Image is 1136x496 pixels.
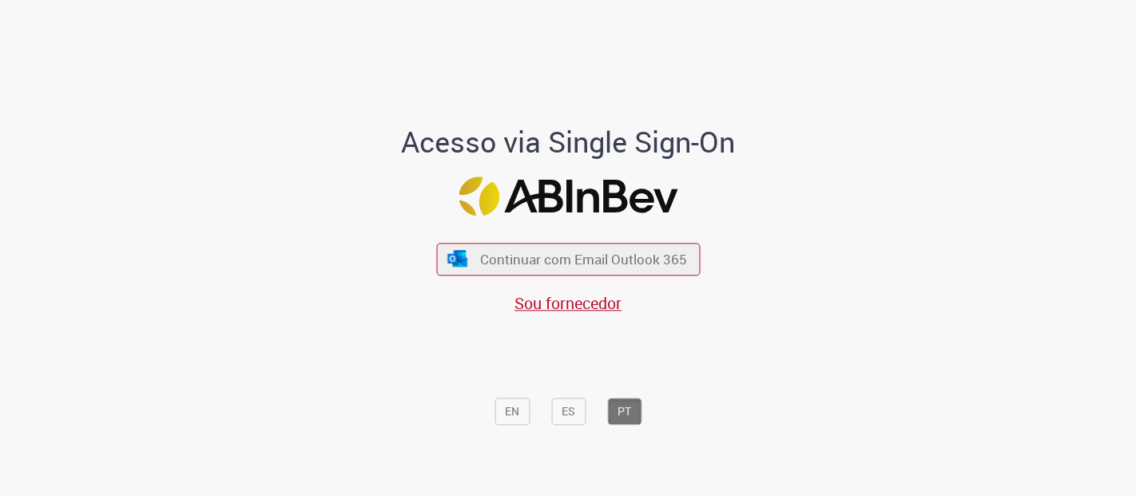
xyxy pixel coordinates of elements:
button: EN [495,398,530,425]
button: PT [607,398,641,425]
img: ícone Azure/Microsoft 360 [447,250,469,267]
img: Logo ABInBev [459,177,677,216]
button: ES [551,398,586,425]
h1: Acesso via Single Sign-On [347,126,790,158]
span: Continuar com Email Outlook 365 [480,250,687,268]
button: ícone Azure/Microsoft 360 Continuar com Email Outlook 365 [436,243,700,276]
a: Sou fornecedor [514,292,622,314]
